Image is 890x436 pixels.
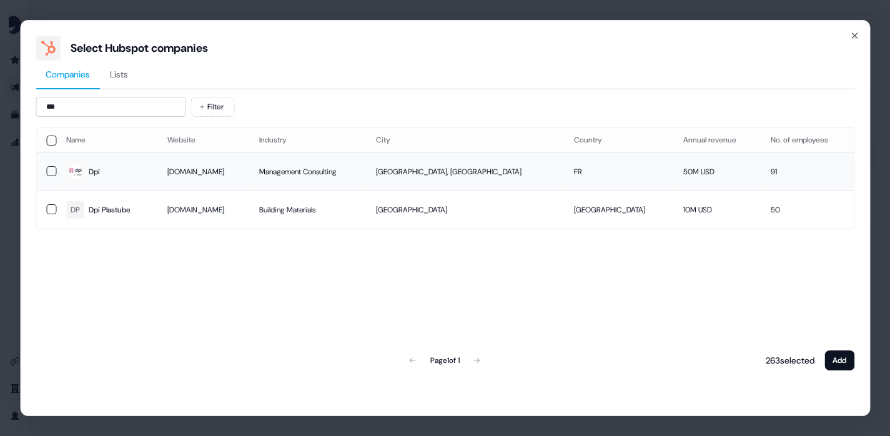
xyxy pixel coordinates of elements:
div: DP [71,204,80,216]
div: Page 1 of 1 [430,354,460,367]
th: Annual revenue [673,127,761,152]
p: 263 selected [761,354,814,367]
div: Dpi [89,166,100,178]
button: Add [824,350,854,370]
td: 10M USD [673,191,761,229]
td: [DOMAIN_NAME] [157,152,249,191]
th: City [366,127,564,152]
td: [GEOGRAPHIC_DATA] [564,191,673,229]
td: [DOMAIN_NAME] [157,191,249,229]
td: 50 [761,191,854,229]
div: Dpi Plastube [89,204,131,216]
td: FR [564,152,673,191]
th: Website [157,127,249,152]
button: Filter [190,97,234,117]
td: Management Consulting [249,152,366,191]
td: [GEOGRAPHIC_DATA] [366,191,564,229]
th: Name [56,127,157,152]
th: Country [564,127,673,152]
th: No. of employees [761,127,854,152]
span: Lists [110,68,128,81]
span: Companies [46,68,90,81]
td: 91 [761,152,854,191]
td: [GEOGRAPHIC_DATA], [GEOGRAPHIC_DATA] [366,152,564,191]
td: Building Materials [249,191,366,229]
div: Select Hubspot companies [71,41,208,56]
td: 50M USD [673,152,761,191]
th: Industry [249,127,366,152]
